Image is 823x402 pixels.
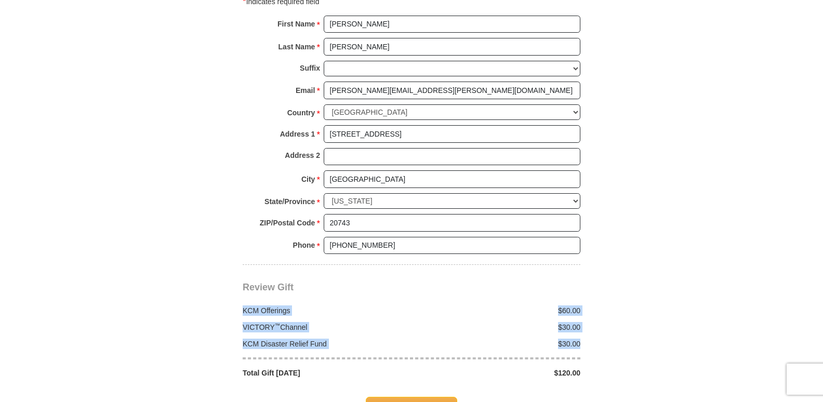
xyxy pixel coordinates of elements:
[237,305,412,316] div: KCM Offerings
[277,17,315,31] strong: First Name
[411,322,586,332] div: $30.00
[411,368,586,378] div: $120.00
[260,216,315,230] strong: ZIP/Postal Code
[264,194,315,209] strong: State/Province
[411,305,586,316] div: $60.00
[296,83,315,98] strong: Email
[243,282,294,292] span: Review Gift
[293,238,315,252] strong: Phone
[301,172,315,186] strong: City
[237,368,412,378] div: Total Gift [DATE]
[278,39,315,54] strong: Last Name
[280,127,315,141] strong: Address 1
[300,61,320,75] strong: Suffix
[287,105,315,120] strong: Country
[237,322,412,332] div: VICTORY Channel
[285,148,320,163] strong: Address 2
[237,339,412,349] div: KCM Disaster Relief Fund
[275,322,281,328] sup: ™
[411,339,586,349] div: $30.00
